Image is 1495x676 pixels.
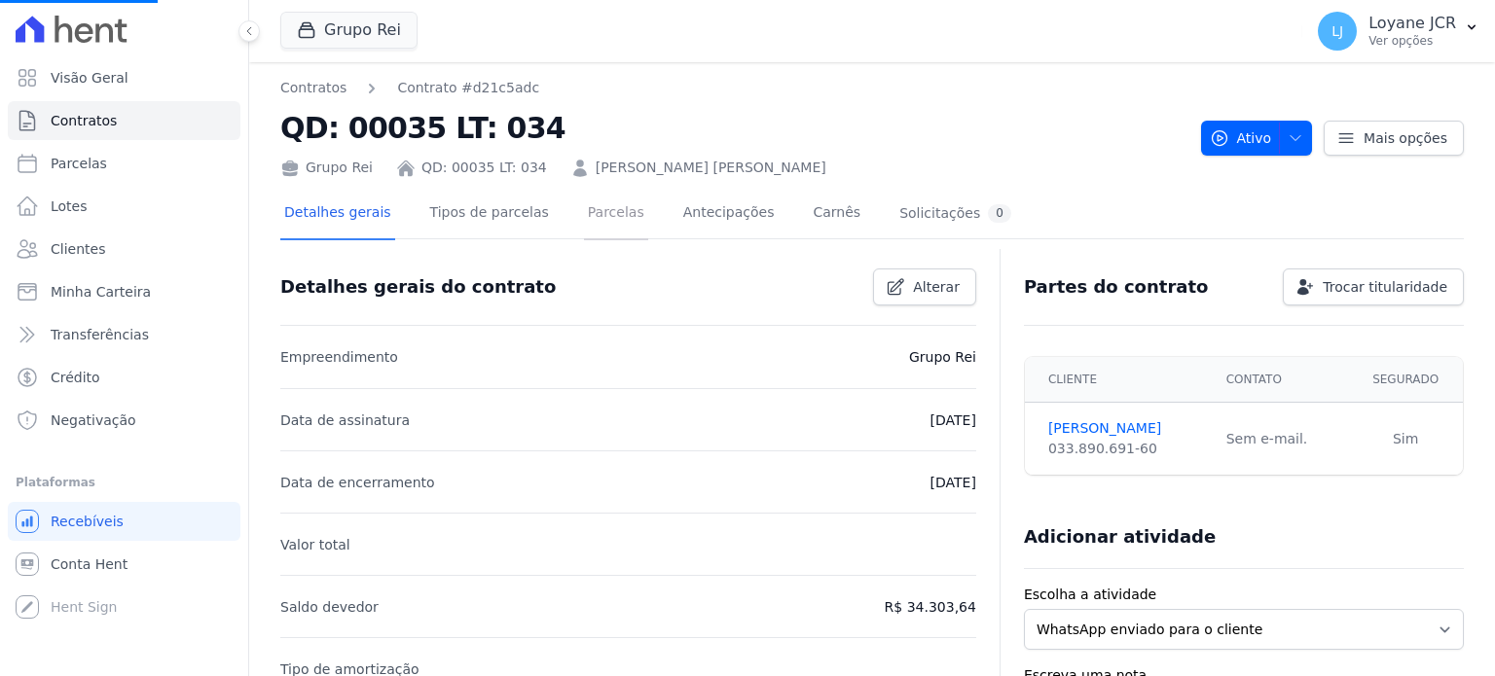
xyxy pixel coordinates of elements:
a: Carnês [809,189,864,240]
span: Mais opções [1364,128,1447,148]
span: Alterar [913,277,960,297]
label: Escolha a atividade [1024,585,1464,605]
button: LJ Loyane JCR Ver opções [1302,4,1495,58]
a: Trocar titularidade [1283,268,1464,305]
span: Parcelas [51,154,107,173]
td: Sem e-mail. [1215,403,1349,476]
span: Negativação [51,410,136,430]
th: Segurado [1348,357,1463,403]
p: Grupo Rei [909,345,976,369]
a: Transferências [8,315,240,354]
p: Data de encerramento [280,471,435,494]
span: Clientes [51,239,105,259]
p: Saldo devedor [280,595,379,619]
p: R$ 34.303,64 [885,595,976,619]
td: Sim [1348,403,1463,476]
a: Solicitações0 [895,189,1015,240]
span: Crédito [51,368,100,387]
span: Trocar titularidade [1323,277,1447,297]
a: Conta Hent [8,545,240,584]
a: Contrato #d21c5adc [397,78,539,98]
nav: Breadcrumb [280,78,1185,98]
a: Contratos [280,78,346,98]
span: Recebíveis [51,512,124,531]
div: Plataformas [16,471,233,494]
a: QD: 00035 LT: 034 [421,158,547,178]
h3: Adicionar atividade [1024,525,1216,549]
p: Valor total [280,533,350,556]
a: Parcelas [584,189,648,240]
a: Crédito [8,358,240,397]
span: Ativo [1210,121,1272,156]
a: Tipos de parcelas [426,189,553,240]
h3: Detalhes gerais do contrato [280,275,556,299]
span: LJ [1331,24,1343,38]
a: Minha Carteira [8,272,240,311]
th: Cliente [1025,357,1215,403]
div: 0 [988,204,1011,223]
th: Contato [1215,357,1349,403]
div: 033.890.691-60 [1048,439,1203,459]
span: Conta Hent [51,554,128,574]
p: Loyane JCR [1368,14,1456,33]
p: [DATE] [930,471,976,494]
a: Detalhes gerais [280,189,395,240]
a: Mais opções [1324,121,1464,156]
a: Alterar [873,268,976,305]
a: Clientes [8,230,240,268]
a: Negativação [8,401,240,440]
a: Lotes [8,187,240,226]
nav: Breadcrumb [280,78,539,98]
h3: Partes do contrato [1024,275,1209,299]
a: Parcelas [8,144,240,183]
div: Solicitações [899,204,1011,223]
p: Data de assinatura [280,409,410,432]
span: Visão Geral [51,68,128,88]
a: Antecipações [679,189,779,240]
a: Recebíveis [8,502,240,541]
a: [PERSON_NAME] [PERSON_NAME] [596,158,826,178]
a: [PERSON_NAME] [1048,418,1203,439]
div: Grupo Rei [280,158,373,178]
button: Grupo Rei [280,12,418,49]
button: Ativo [1201,121,1313,156]
span: Minha Carteira [51,282,151,302]
p: [DATE] [930,409,976,432]
p: Empreendimento [280,345,398,369]
span: Lotes [51,196,88,216]
span: Contratos [51,111,117,130]
h2: QD: 00035 LT: 034 [280,106,1185,150]
a: Contratos [8,101,240,140]
p: Ver opções [1368,33,1456,49]
span: Transferências [51,325,149,344]
a: Visão Geral [8,58,240,97]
